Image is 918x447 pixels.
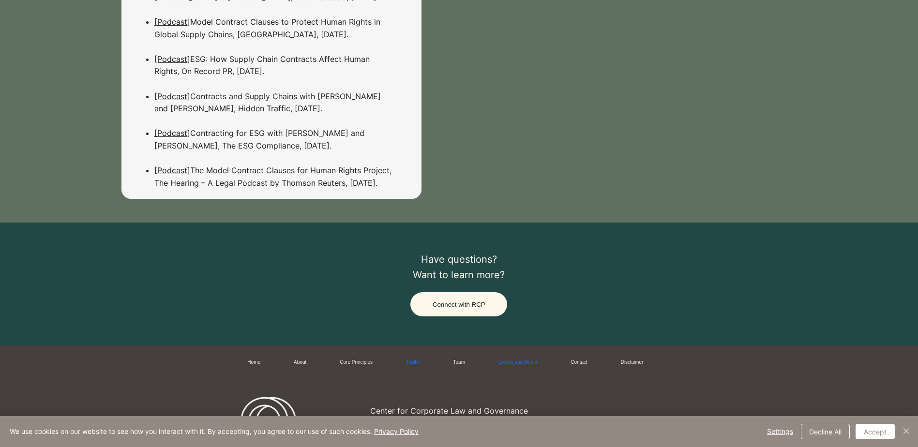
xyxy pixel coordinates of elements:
a: Home [247,359,260,366]
a: [Podcast] [154,17,190,27]
a: [Podcast] [154,165,190,175]
a: [Podcast] [154,91,190,101]
a: [Podcast] [154,54,190,64]
a: ESG: How Supply Chain Contracts Affect Human Rights, On Record PR, [DATE]. [154,54,370,76]
img: Close [901,425,912,437]
span: Connect with RCP [433,301,485,308]
a: Disclaimer [621,359,644,366]
a: Contracting for ESG with [PERSON_NAME] and [PERSON_NAME], The ESG Compliance, [DATE]. [154,128,364,150]
span: We use cookies on our website to see how you interact with it. By accepting, you agree to our use... [10,427,419,436]
button: Connect with RCP [410,292,507,316]
p: Center for Corporate Law and Governance [370,406,591,416]
button: Decline All [801,424,850,439]
a: Toolkit [406,359,420,366]
a: Contact [571,359,587,366]
a: The Model Contract Clauses for Human Rights Project, The Hearing – A Legal Podcast by Thomson Reu... [154,165,391,188]
a: Model Contract Clauses to Protect Human Rights in Global Supply Chains, [GEOGRAPHIC_DATA], [DATE]. [154,17,380,39]
button: Accept [856,424,895,439]
a: Privacy Policy [374,427,419,435]
a: Team [453,359,465,366]
a: Core Principles [340,359,373,366]
p: Want to learn more? [328,267,590,283]
button: Close [901,424,912,439]
a: Contracts and Supply Chains with [PERSON_NAME] and [PERSON_NAME], Hidden Traffic, [DATE]. [154,91,381,114]
nav: Site [241,355,670,370]
span: Settings [767,424,793,439]
p: Have questions? [328,252,590,267]
a: Events and Media [498,359,537,366]
a: About [294,359,306,366]
a: [Podcast] [154,128,190,138]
